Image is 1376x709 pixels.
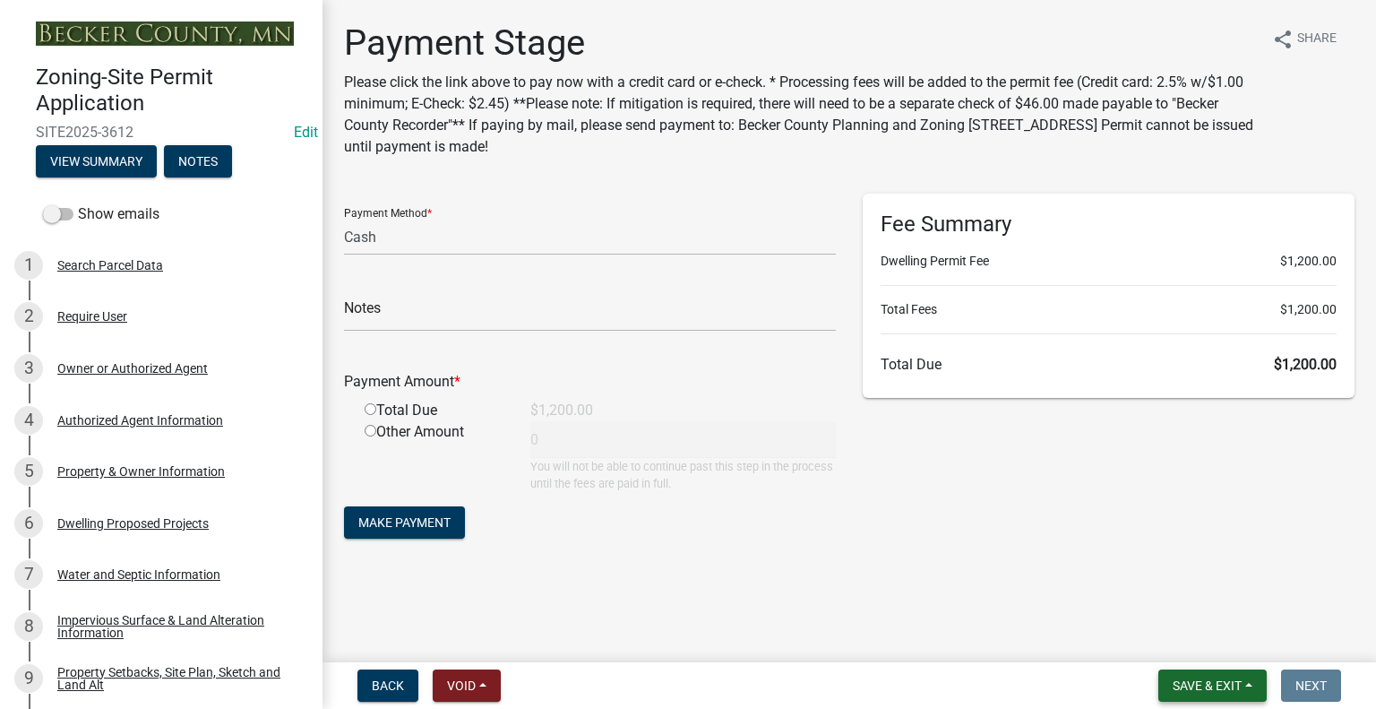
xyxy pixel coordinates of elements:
wm-modal-confirm: Notes [164,155,232,169]
div: Search Parcel Data [57,259,163,272]
span: $1,200.00 [1280,252,1337,271]
div: 9 [14,664,43,693]
span: Make Payment [358,515,451,530]
div: Authorized Agent Information [57,414,223,427]
i: share [1272,29,1294,50]
div: 2 [14,302,43,331]
div: Require User [57,310,127,323]
button: Next [1281,670,1341,702]
div: 3 [14,354,43,383]
span: SITE2025-3612 [36,124,287,141]
button: Make Payment [344,506,465,539]
span: $1,200.00 [1274,356,1337,373]
div: Property & Owner Information [57,465,225,478]
wm-modal-confirm: Edit Application Number [294,124,318,141]
div: 4 [14,406,43,435]
div: Impervious Surface & Land Alteration Information [57,614,294,639]
wm-modal-confirm: Summary [36,155,157,169]
a: Edit [294,124,318,141]
label: Show emails [43,203,159,225]
p: Please click the link above to pay now with a credit card or e-check. * Processing fees will be a... [344,72,1258,158]
div: Dwelling Proposed Projects [57,517,209,530]
span: Next [1295,679,1327,693]
h1: Payment Stage [344,22,1258,65]
button: Notes [164,145,232,177]
button: shareShare [1258,22,1351,56]
div: Payment Amount [331,371,849,393]
li: Total Fees [881,300,1337,319]
span: $1,200.00 [1280,300,1337,319]
button: View Summary [36,145,157,177]
h6: Fee Summary [881,212,1337,238]
button: Back [357,670,418,702]
div: Total Due [351,400,517,421]
h4: Zoning-Site Permit Application [36,65,308,117]
div: 5 [14,457,43,486]
button: Save & Exit [1158,670,1267,702]
button: Void [433,670,501,702]
div: Other Amount [351,421,517,492]
div: Property Setbacks, Site Plan, Sketch and Land Alt [57,666,294,691]
span: Share [1297,29,1337,50]
div: 7 [14,560,43,589]
div: 1 [14,251,43,280]
div: 8 [14,612,43,641]
div: 6 [14,509,43,538]
span: Save & Exit [1173,679,1242,693]
span: Void [447,679,476,693]
span: Back [372,679,404,693]
img: Becker County, Minnesota [36,22,294,46]
div: Water and Septic Information [57,568,220,581]
div: Owner or Authorized Agent [57,362,208,375]
h6: Total Due [881,356,1337,373]
li: Dwelling Permit Fee [881,252,1337,271]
